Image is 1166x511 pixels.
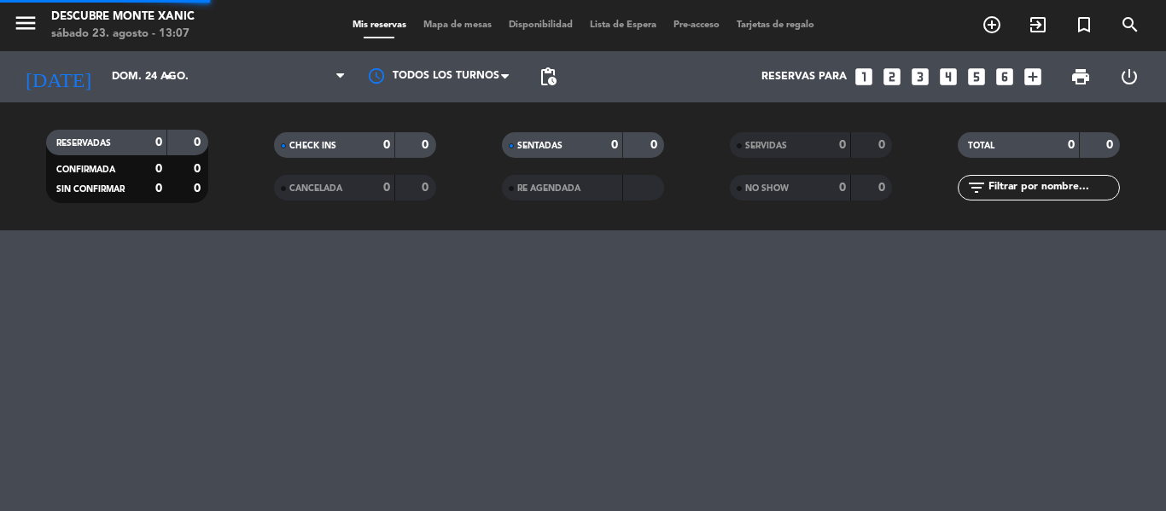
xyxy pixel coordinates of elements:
strong: 0 [878,182,889,194]
span: RESERVADAS [56,139,111,148]
i: looks_one [853,66,875,88]
div: Descubre Monte Xanic [51,9,195,26]
i: add_circle_outline [982,15,1002,35]
strong: 0 [422,139,432,151]
strong: 0 [155,163,162,175]
i: looks_two [881,66,903,88]
i: [DATE] [13,58,103,96]
div: LOG OUT [1105,51,1153,102]
i: add_box [1022,66,1044,88]
strong: 0 [155,183,162,195]
i: looks_6 [994,66,1016,88]
strong: 0 [1106,139,1116,151]
strong: 0 [422,182,432,194]
strong: 0 [839,139,846,151]
i: menu [13,10,38,36]
strong: 0 [194,183,204,195]
span: TOTAL [968,142,994,150]
strong: 0 [383,139,390,151]
strong: 0 [383,182,390,194]
strong: 0 [611,139,618,151]
span: NO SHOW [745,184,789,193]
strong: 0 [194,163,204,175]
strong: 0 [155,136,162,148]
span: Mapa de mesas [415,20,500,30]
strong: 0 [1068,139,1075,151]
i: exit_to_app [1028,15,1048,35]
i: turned_in_not [1074,15,1094,35]
span: SENTADAS [517,142,563,150]
span: SIN CONFIRMAR [56,185,125,194]
span: Tarjetas de regalo [728,20,823,30]
span: Reservas para [761,71,847,83]
i: looks_3 [909,66,931,88]
span: BUSCAR [1107,10,1153,39]
input: Filtrar por nombre... [987,178,1119,197]
span: Reserva especial [1061,10,1107,39]
span: Disponibilidad [500,20,581,30]
i: looks_5 [965,66,988,88]
i: power_settings_new [1119,67,1140,87]
i: arrow_drop_down [159,67,179,87]
span: Mis reservas [344,20,415,30]
strong: 0 [650,139,661,151]
strong: 0 [878,139,889,151]
span: Lista de Espera [581,20,665,30]
div: sábado 23. agosto - 13:07 [51,26,195,43]
span: CANCELADA [289,184,342,193]
i: looks_4 [937,66,959,88]
i: filter_list [966,177,987,198]
span: pending_actions [538,67,558,87]
span: SERVIDAS [745,142,787,150]
i: search [1120,15,1140,35]
span: RE AGENDADA [517,184,580,193]
strong: 0 [839,182,846,194]
span: print [1070,67,1091,87]
button: menu [13,10,38,42]
strong: 0 [194,136,204,148]
span: CONFIRMADA [56,165,115,174]
span: Pre-acceso [665,20,728,30]
span: WALK IN [1015,10,1061,39]
span: RESERVAR MESA [969,10,1015,39]
span: CHECK INS [289,142,336,150]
